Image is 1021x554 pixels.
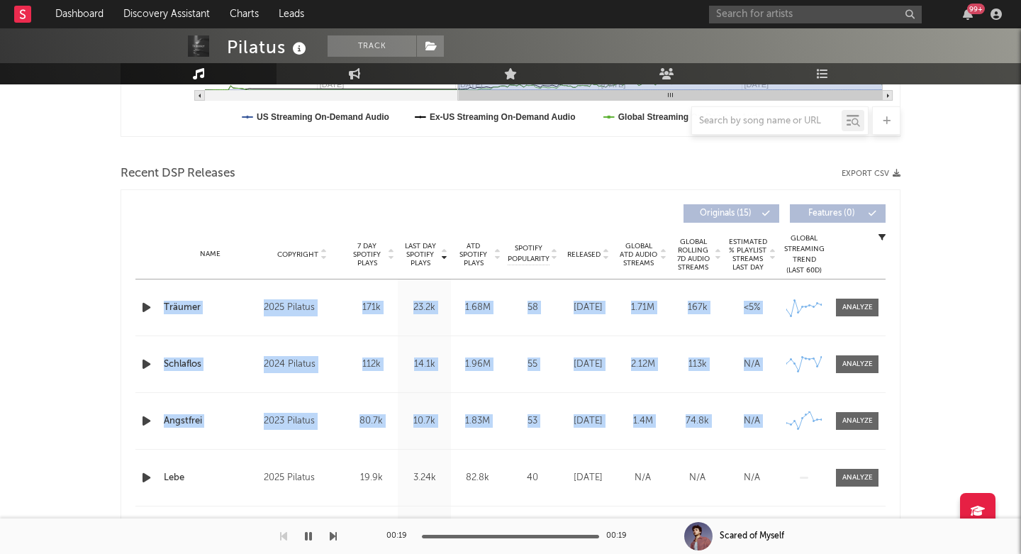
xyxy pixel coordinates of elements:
[963,9,973,20] button: 99+
[692,116,842,127] input: Search by song name or URL
[348,301,394,315] div: 171k
[401,414,447,428] div: 10.7k
[564,301,612,315] div: [DATE]
[264,356,341,373] div: 2024 Pilatus
[619,358,666,372] div: 2.12M
[720,530,784,543] div: Scared of Myself
[799,209,864,218] span: Features ( 0 )
[564,414,612,428] div: [DATE]
[164,358,257,372] a: Schlaflos
[348,358,394,372] div: 112k
[508,471,557,485] div: 40
[508,301,557,315] div: 58
[567,250,601,259] span: Released
[619,301,666,315] div: 1.71M
[674,358,721,372] div: 113k
[348,414,394,428] div: 80.7k
[967,4,985,14] div: 99 +
[164,471,257,485] a: Lebe
[619,242,658,267] span: Global ATD Audio Streams
[454,471,501,485] div: 82.8k
[454,414,501,428] div: 1.83M
[401,301,447,315] div: 23.2k
[564,471,612,485] div: [DATE]
[264,299,341,316] div: 2025 Pilatus
[564,358,612,372] div: [DATE]
[264,470,341,487] div: 2025 Pilatus
[508,414,557,428] div: 53
[264,413,341,430] div: 2023 Pilatus
[728,238,767,272] span: Estimated % Playlist Streams Last Day
[783,233,825,276] div: Global Streaming Trend (Last 60D)
[606,528,635,545] div: 00:19
[454,242,492,267] span: ATD Spotify Plays
[401,358,447,372] div: 14.1k
[619,471,666,485] div: N/A
[728,414,776,428] div: N/A
[227,35,310,59] div: Pilatus
[454,301,501,315] div: 1.68M
[709,6,922,23] input: Search for artists
[164,249,257,260] div: Name
[121,165,235,182] span: Recent DSP Releases
[842,170,900,178] button: Export CSV
[386,528,415,545] div: 00:19
[674,414,721,428] div: 74.8k
[728,301,776,315] div: <5%
[728,471,776,485] div: N/A
[619,414,666,428] div: 1.4M
[728,358,776,372] div: N/A
[401,471,447,485] div: 3.24k
[401,242,439,267] span: Last Day Spotify Plays
[693,209,758,218] span: Originals ( 15 )
[348,242,386,267] span: 7 Day Spotify Plays
[508,358,557,372] div: 55
[454,358,501,372] div: 1.96M
[348,471,394,485] div: 19.9k
[674,238,713,272] span: Global Rolling 7D Audio Streams
[674,471,721,485] div: N/A
[790,204,886,223] button: Features(0)
[164,414,257,428] a: Angstfrei
[328,35,416,57] button: Track
[674,301,721,315] div: 167k
[164,301,257,315] a: Träumer
[684,204,779,223] button: Originals(15)
[277,250,318,259] span: Copyright
[508,243,549,265] span: Spotify Popularity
